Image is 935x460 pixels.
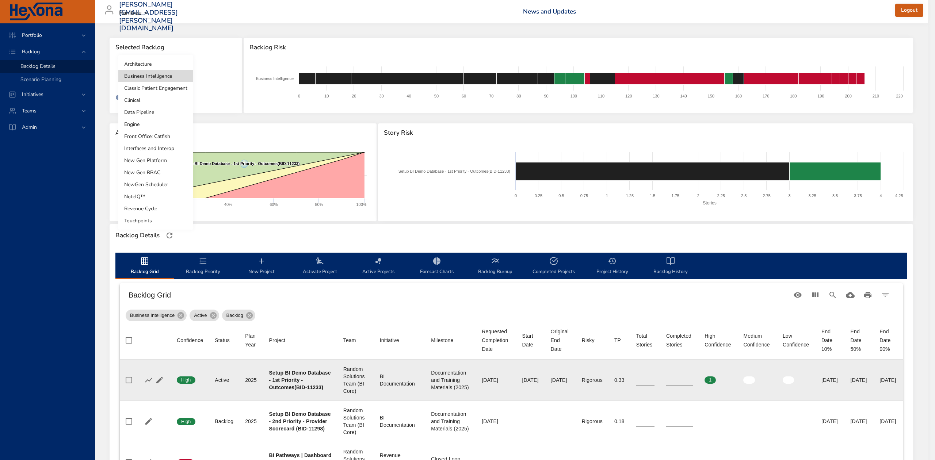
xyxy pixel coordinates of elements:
[118,82,193,94] li: Classic Patient Engagement
[118,215,193,227] li: Touchpoints
[118,106,193,118] li: Data Pipeline
[118,70,193,82] li: Business Intelligence
[118,179,193,191] li: NewGen Scheduler
[118,191,193,203] li: NoteIQ™
[118,166,193,179] li: New Gen RBAC
[118,118,193,130] li: Engine
[118,94,193,106] li: Clinical
[118,130,193,142] li: Front Office: Catfish
[118,58,193,70] li: Architecture
[118,203,193,215] li: Revenue Cycle
[118,154,193,166] li: New Gen Platform
[118,142,193,154] li: Interfaces and Interop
